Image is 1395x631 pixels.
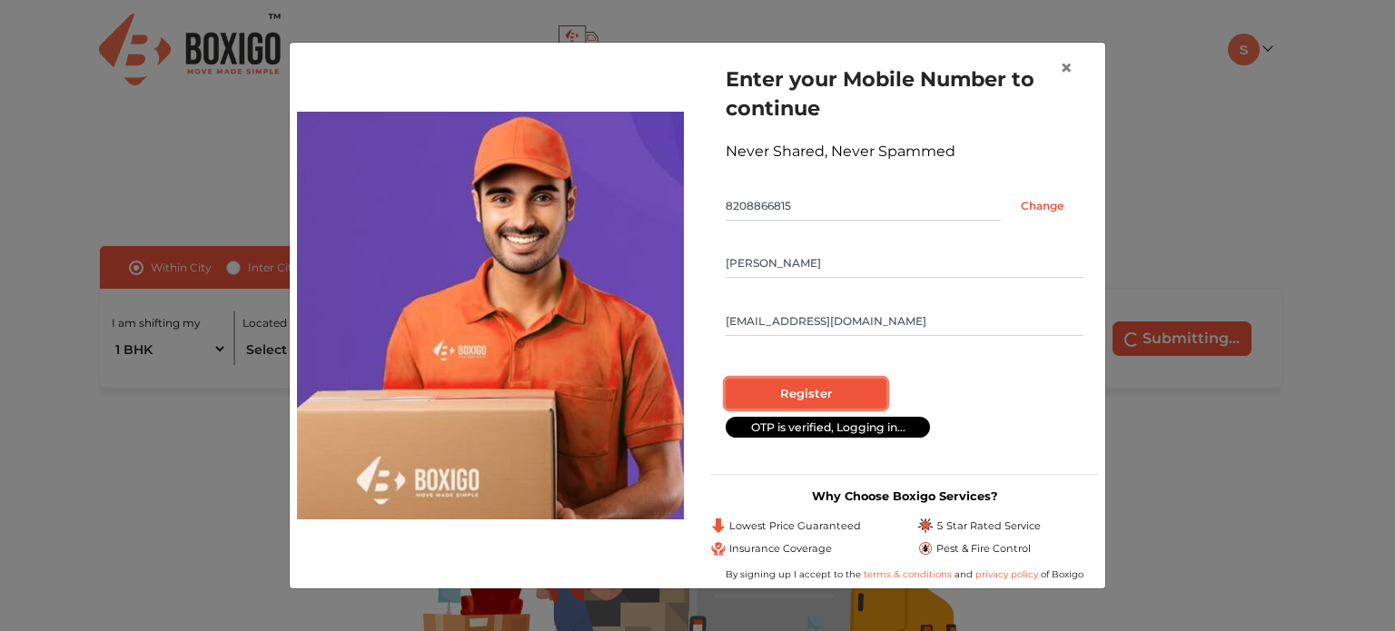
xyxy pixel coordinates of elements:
span: Lowest Price Guaranteed [729,518,861,534]
a: terms & conditions [864,568,955,580]
input: Your Name [726,249,1083,278]
h3: Why Choose Boxigo Services? [711,489,1098,503]
button: Close [1045,43,1087,94]
input: Email Id [726,307,1083,336]
a: privacy policy [973,568,1041,580]
span: Insurance Coverage [729,541,832,557]
input: Register [726,379,886,409]
input: Change [1001,192,1083,221]
input: Mobile No [726,192,1001,221]
img: relocation-img [297,112,684,518]
h1: Enter your Mobile Number to continue [726,64,1083,123]
span: Pest & Fire Control [936,541,1031,557]
span: × [1060,54,1073,81]
div: Never Shared, Never Spammed [726,141,1083,163]
div: OTP is verified, Logging in... [726,417,930,438]
span: 5 Star Rated Service [936,518,1041,534]
div: By signing up I accept to the and of Boxigo [711,567,1098,581]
